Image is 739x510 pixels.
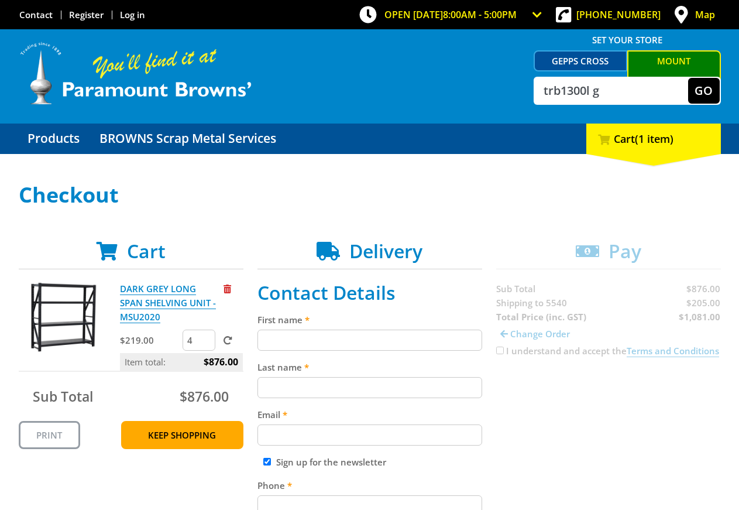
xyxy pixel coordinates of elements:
span: Cart [127,238,166,263]
span: $876.00 [204,353,238,371]
img: Paramount Browns' [19,41,253,106]
a: Go to the Contact page [19,9,53,20]
label: Last name [257,360,482,374]
button: Go [688,78,720,104]
span: 8:00am - 5:00pm [443,8,517,21]
input: Search [535,78,688,104]
p: Item total: [120,353,243,371]
span: (1 item) [635,132,673,146]
span: Delivery [349,238,422,263]
a: Go to the Products page [19,124,88,154]
a: Keep Shopping [121,421,243,449]
a: Go to the BROWNS Scrap Metal Services page [91,124,285,154]
a: DARK GREY LONG SPAN SHELVING UNIT - MSU2020 [120,283,216,323]
a: Remove from cart [224,283,231,295]
a: Go to the registration page [69,9,104,20]
img: DARK GREY LONG SPAN SHELVING UNIT - MSU2020 [28,282,98,352]
h2: Contact Details [257,282,482,304]
label: Phone [257,478,482,492]
label: Email [257,408,482,422]
span: Sub Total [33,387,93,406]
label: Sign up for the newsletter [276,456,386,468]
a: Mount [PERSON_NAME] [627,50,721,90]
input: Please enter your last name. [257,377,482,398]
a: Print [19,421,80,449]
input: Please enter your email address. [257,425,482,446]
label: First name [257,313,482,327]
span: $876.00 [180,387,229,406]
div: Cart [586,124,721,154]
a: Log in [120,9,145,20]
p: $219.00 [120,333,180,347]
span: OPEN [DATE] [384,8,517,21]
a: Gepps Cross [534,50,627,71]
h1: Checkout [19,183,721,207]
input: Please enter your first name. [257,330,482,351]
span: Set your store [534,30,721,49]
